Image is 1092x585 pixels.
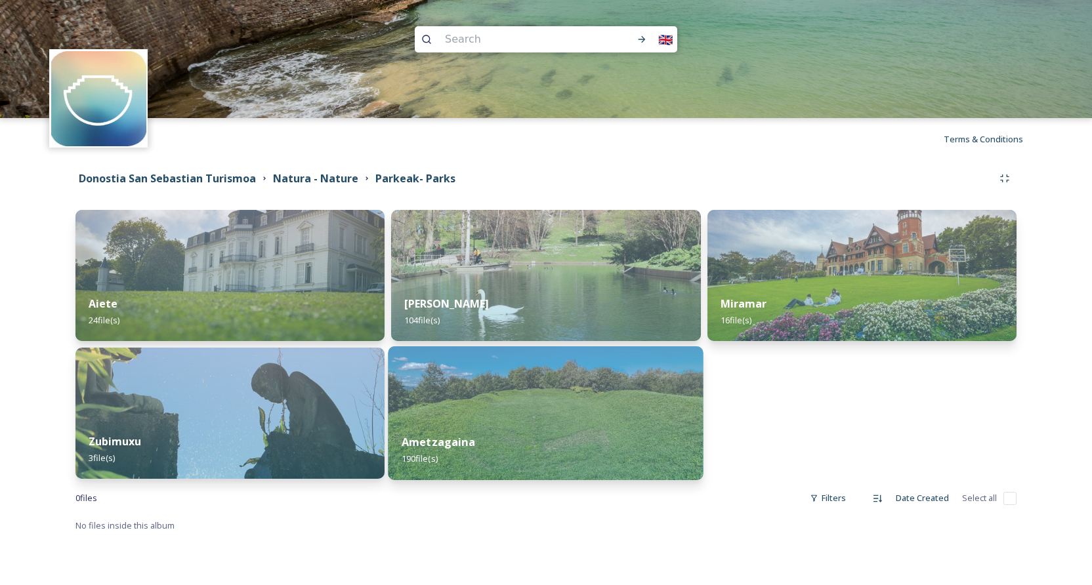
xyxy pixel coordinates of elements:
[402,453,438,464] span: 190 file(s)
[944,131,1043,147] a: Terms & Conditions
[721,314,751,326] span: 16 file(s)
[388,346,704,480] img: 08%2520Kraterra%252004.jpg
[962,492,997,504] span: Select all
[51,51,146,146] img: images.jpeg
[75,519,175,531] span: No files inside this album
[75,210,385,341] img: _TZV9549.jpg
[707,210,1017,341] img: SScH6517b.jpg
[803,485,852,511] div: Filters
[721,296,766,311] strong: Miramar
[375,171,455,186] strong: Parkeak- Parks
[75,348,385,479] img: IMG_5118.JPG
[89,314,119,326] span: 24 file(s)
[889,485,955,511] div: Date Created
[79,171,256,186] strong: Donostia San Sebastian Turismoa
[402,435,475,449] strong: Ametzagaina
[89,296,117,311] strong: Aiete
[654,28,677,51] div: 🇬🇧
[944,133,1023,145] span: Terms & Conditions
[404,296,489,311] strong: [PERSON_NAME]
[391,210,700,341] img: visita-guiada-cristina-enea%2520063.jpg
[438,25,606,54] input: Search
[273,171,358,186] strong: Natura - Nature
[89,452,115,464] span: 3 file(s)
[75,492,97,504] span: 0 file s
[404,314,440,326] span: 104 file(s)
[89,434,141,449] strong: Zubimuxu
